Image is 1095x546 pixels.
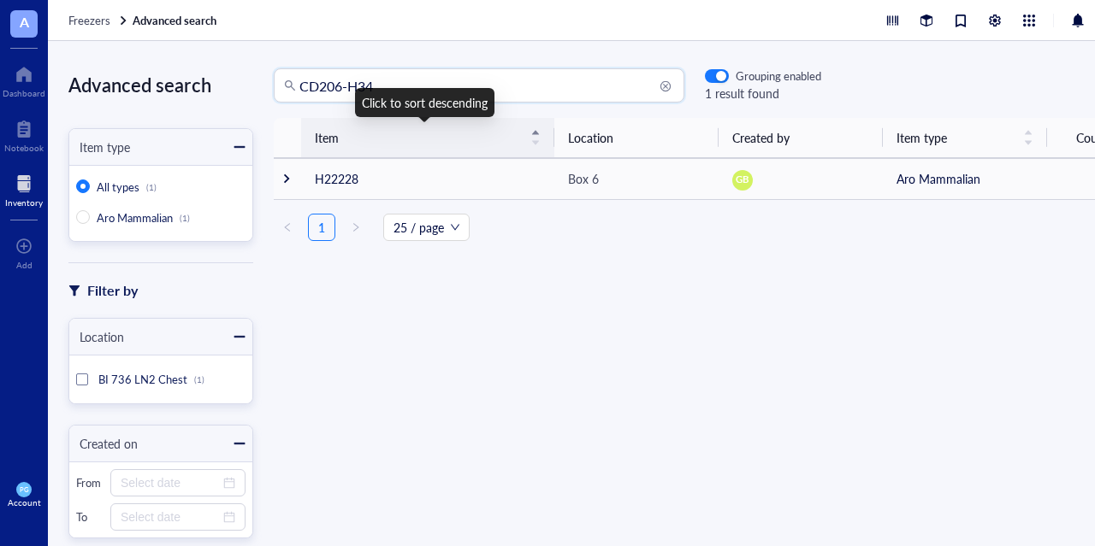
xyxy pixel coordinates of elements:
div: Location [69,327,124,346]
div: Notebook [4,143,44,153]
div: From [76,475,104,490]
button: left [274,214,301,241]
th: Item [301,118,554,158]
div: (1) [194,374,204,385]
div: 1 result found [705,84,821,103]
div: Box 6 [568,169,599,188]
span: PG [20,485,28,493]
div: Add [16,260,33,270]
a: 1 [309,214,334,240]
div: Inventory [5,197,43,208]
span: GB [736,173,749,187]
div: (1) [180,213,190,223]
div: (1) [146,182,157,192]
a: Dashboard [3,61,45,98]
th: Created by [719,118,883,158]
td: H22228 [301,158,554,199]
span: 25 / page [394,214,459,240]
div: Page Size [383,214,470,241]
span: left [282,222,293,232]
span: Freezers [68,12,110,28]
a: Advanced search [133,13,220,28]
li: Next Page [342,214,370,241]
div: Filter by [87,279,138,302]
button: right [342,214,370,241]
input: Select date [121,473,220,492]
div: Item type [69,138,130,156]
div: To [76,509,104,525]
span: Item type [897,128,1013,147]
div: Created on [69,434,138,453]
div: Advanced search [68,68,253,101]
span: right [351,222,361,232]
li: 1 [308,214,335,241]
td: Aro Mammalian [883,158,1047,199]
th: Item type [883,118,1047,158]
input: Select date [121,508,220,526]
a: Inventory [5,170,43,208]
div: Grouping enabled [736,68,821,84]
a: Notebook [4,115,44,153]
div: Dashboard [3,88,45,98]
span: BI 736 LN2 Chest [98,371,187,387]
th: Location [554,118,719,158]
div: Click to sort descending [355,88,494,117]
li: Previous Page [274,214,301,241]
span: Item [315,128,520,147]
a: Freezers [68,13,129,28]
div: Account [8,497,41,508]
span: All types [97,179,139,195]
span: Aro Mammalian [97,209,173,226]
span: A [20,11,29,32]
